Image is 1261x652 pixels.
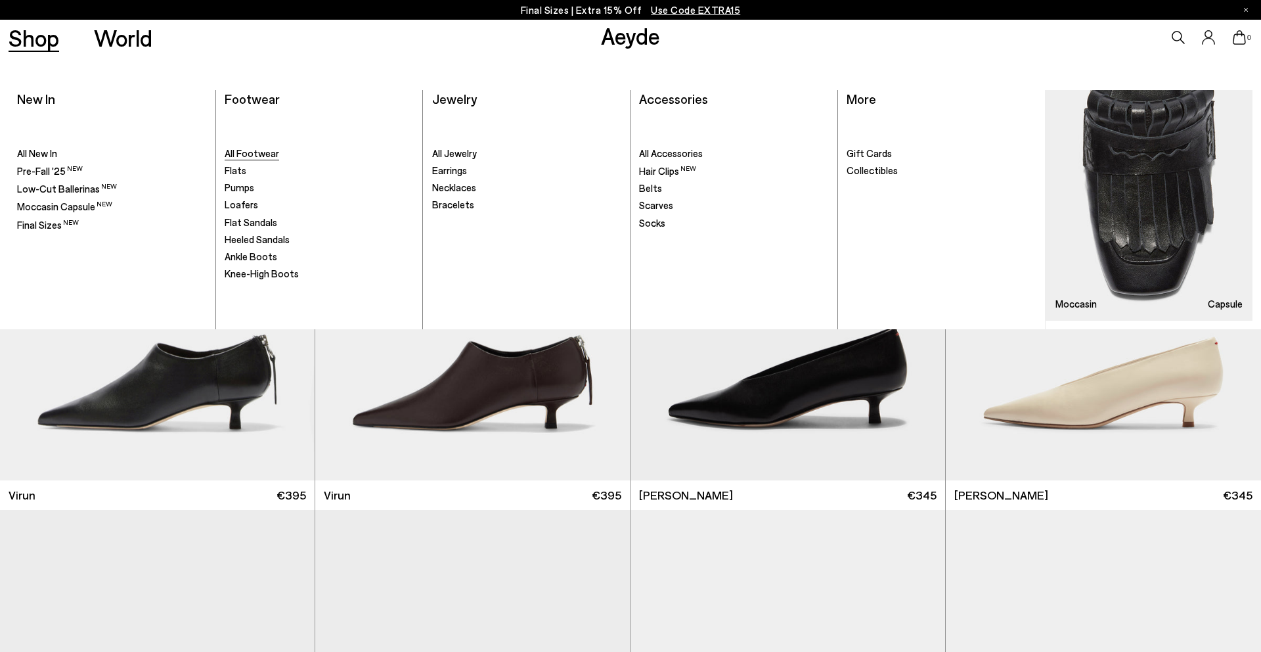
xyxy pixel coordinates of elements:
[592,487,621,503] span: €395
[225,216,277,228] span: Flat Sandals
[17,200,112,212] span: Moccasin Capsule
[946,480,1261,510] a: [PERSON_NAME] €345
[17,200,206,214] a: Moccasin Capsule
[9,26,59,49] a: Shop
[225,216,414,229] a: Flat Sandals
[225,164,246,176] span: Flats
[432,147,477,159] span: All Jewelry
[225,164,414,177] a: Flats
[1055,299,1097,309] h3: Moccasin
[630,480,945,510] a: [PERSON_NAME] €345
[639,199,673,211] span: Scarves
[432,181,476,193] span: Necklaces
[639,91,708,106] a: Accessories
[847,91,876,106] a: More
[315,480,630,510] a: Virun €395
[17,147,206,160] a: All New In
[17,182,206,196] a: Low-Cut Ballerinas
[17,147,57,159] span: All New In
[225,250,277,262] span: Ankle Boots
[225,233,290,245] span: Heeled Sandals
[651,4,740,16] span: Navigate to /collections/ss25-final-sizes
[907,487,937,503] span: €345
[639,217,828,230] a: Socks
[1208,299,1243,309] h3: Capsule
[225,268,414,281] a: Knee-High Boots
[225,198,258,210] span: Loafers
[639,164,828,178] a: Hair Clips
[432,164,467,176] span: Earrings
[1233,30,1246,45] a: 0
[1046,90,1252,321] img: Mobile_e6eede4d-78b8-4bd1-ae2a-4197e375e133_900x.jpg
[225,91,280,106] a: Footwear
[432,198,474,210] span: Bracelets
[225,147,414,160] a: All Footwear
[1046,90,1252,321] a: Moccasin Capsule
[277,487,306,503] span: €395
[639,182,828,195] a: Belts
[601,22,660,49] a: Aeyde
[639,487,733,503] span: [PERSON_NAME]
[639,182,662,194] span: Belts
[847,147,892,159] span: Gift Cards
[432,198,621,212] a: Bracelets
[639,165,696,177] span: Hair Clips
[17,165,83,177] span: Pre-Fall '25
[1246,34,1252,41] span: 0
[225,250,414,264] a: Ankle Boots
[225,198,414,212] a: Loafers
[432,91,477,106] a: Jewelry
[17,91,55,106] a: New In
[847,147,1036,160] a: Gift Cards
[225,268,299,279] span: Knee-High Boots
[639,147,703,159] span: All Accessories
[432,181,621,195] a: Necklaces
[639,199,828,212] a: Scarves
[432,164,621,177] a: Earrings
[639,217,665,229] span: Socks
[17,183,117,195] span: Low-Cut Ballerinas
[324,487,351,503] span: Virun
[1223,487,1252,503] span: €345
[432,147,621,160] a: All Jewelry
[225,181,254,193] span: Pumps
[9,487,35,503] span: Virun
[225,147,279,159] span: All Footwear
[225,181,414,195] a: Pumps
[17,218,206,232] a: Final Sizes
[94,26,152,49] a: World
[225,233,414,246] a: Heeled Sandals
[639,147,828,160] a: All Accessories
[521,2,741,18] p: Final Sizes | Extra 15% Off
[847,164,1036,177] a: Collectibles
[17,164,206,178] a: Pre-Fall '25
[847,164,898,176] span: Collectibles
[954,487,1048,503] span: [PERSON_NAME]
[17,219,79,231] span: Final Sizes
